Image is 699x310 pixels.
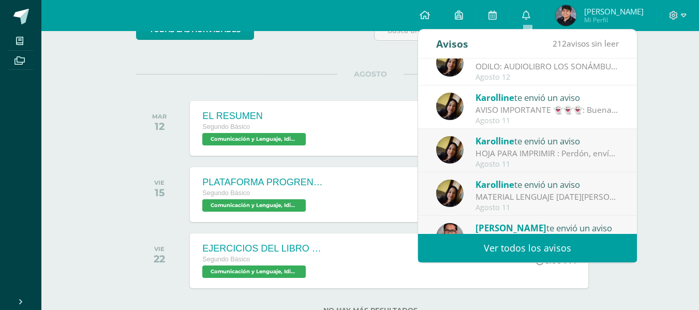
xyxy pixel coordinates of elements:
span: Segundo Básico [202,256,250,263]
div: 12 [152,120,167,132]
span: Karolline [475,179,514,190]
a: Ver todos los avisos [418,234,637,262]
div: te envió un aviso [475,91,619,104]
div: VIE [154,179,165,186]
div: EJERCICIOS DEL LIBRO DE TEXTO [202,243,326,254]
div: AVISO IMPORTANTE 👻👻👻: Buenas tardes chicos!! No olviden trabajar en plataforma Progrentis. Gracias [475,104,619,116]
div: MAR [152,113,167,120]
span: [PERSON_NAME] [584,6,644,17]
div: HOJA PARA IMPRIMIR : Perdón, envío documento para impresión. Gracias. [475,147,619,159]
span: Comunicación y Lenguaje, Idioma Español 'B' [202,199,306,212]
span: [PERSON_NAME] [475,222,546,234]
img: fb79f5a91a3aae58e4c0de196cfe63c7.png [436,180,464,207]
div: Agosto 12 [475,73,619,82]
div: 22 [154,253,165,265]
img: 27e538b6313b3d7db7c09170a7e738c5.png [556,5,576,26]
div: te envió un aviso [475,221,619,234]
span: AGOSTO [337,69,404,79]
div: Agosto 11 [475,116,619,125]
div: Agosto 11 [475,203,619,212]
span: 212 [553,38,567,49]
span: Comunicación y Lenguaje, Idioma Español 'B' [202,133,306,145]
span: Karolline [475,92,514,104]
div: VIE [154,245,165,253]
img: fe2f5d220dae08f5bb59c8e1ae6aeac3.png [436,223,464,250]
img: fb79f5a91a3aae58e4c0de196cfe63c7.png [436,93,464,120]
span: Mi Perfil [584,16,644,24]
div: Agosto 11 [475,160,619,169]
span: Comunicación y Lenguaje, Idioma Español 'B' [202,265,306,278]
div: PLATAFORMA PROGRENTIS [202,177,326,188]
div: Avisos [436,29,468,58]
div: MATERIAL LENGUAJE MIÉRCOLES 13 DE AGOSTO : Buenas tardes estimados alumnos. Envío documento que d... [475,191,619,203]
div: te envió un aviso [475,178,619,191]
div: EL RESUMEN [202,111,308,122]
span: Karolline [475,135,514,147]
div: te envió un aviso [475,134,619,147]
img: fb79f5a91a3aae58e4c0de196cfe63c7.png [436,49,464,77]
div: 15 [154,186,165,199]
img: fb79f5a91a3aae58e4c0de196cfe63c7.png [436,136,464,164]
span: Segundo Básico [202,123,250,130]
div: ODILO: AUDIOLIBRO LOS SONÁMBULOS: Buenas tardes chicos, se ha habilitado el audiolibro LOS SONÁMB... [475,61,619,72]
span: avisos sin leer [553,38,619,49]
span: Segundo Básico [202,189,250,197]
